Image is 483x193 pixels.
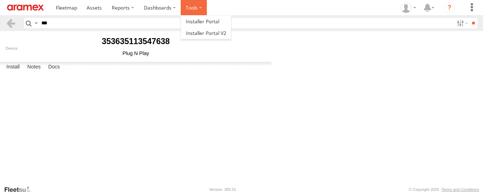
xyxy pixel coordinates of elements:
label: Notes [24,62,44,72]
div: Version: 305.01 [209,187,236,192]
a: Terms and Conditions [442,187,479,192]
i: ? [444,2,455,13]
label: Search Query [33,18,39,28]
div: Mazen Siblini [398,2,419,13]
div: Device [6,46,266,50]
div: © Copyright 2025 - [409,187,479,192]
b: 353635113547638 [102,37,170,46]
label: Search Filter Options [454,18,469,28]
label: Install [3,62,23,72]
div: Plug N Play [6,50,266,56]
a: Back to previous Page [6,18,16,28]
img: aramex-logo.svg [7,5,44,11]
label: Docs [45,62,63,72]
a: Visit our Website [4,186,36,193]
